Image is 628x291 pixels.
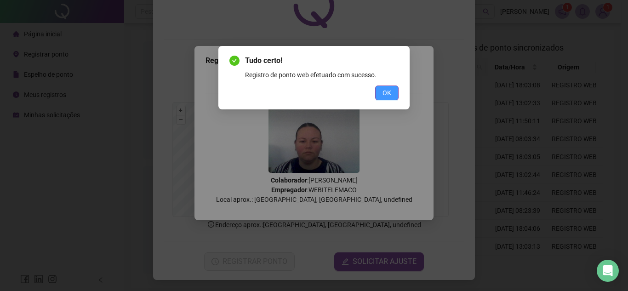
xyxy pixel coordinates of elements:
button: OK [375,86,399,100]
span: OK [383,88,391,98]
span: check-circle [229,56,240,66]
span: Tudo certo! [245,55,399,66]
div: Open Intercom Messenger [597,260,619,282]
div: Registro de ponto web efetuado com sucesso. [245,70,399,80]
